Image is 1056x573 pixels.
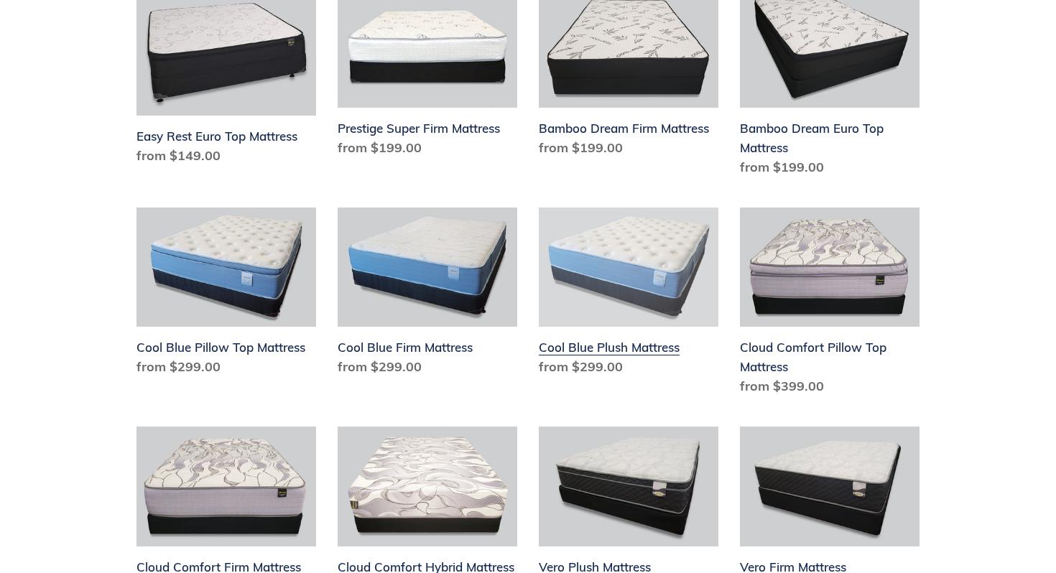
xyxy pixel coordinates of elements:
a: Cool Blue Plush Mattress [539,208,718,383]
a: Cool Blue Firm Mattress [338,208,517,383]
a: Cloud Comfort Pillow Top Mattress [740,208,920,402]
a: Cool Blue Pillow Top Mattress [136,208,316,383]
